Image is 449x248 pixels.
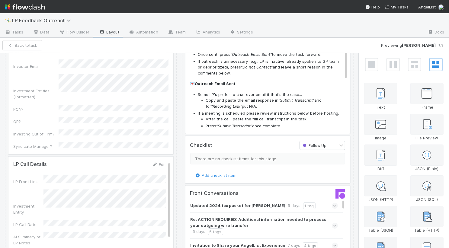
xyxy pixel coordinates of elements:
[364,114,397,141] div: Image
[365,4,380,10] div: Help
[375,119,386,130] img: image-8027383e3d7946df39cc.svg
[410,206,444,233] div: Table (HTTP)
[364,175,397,202] div: JSON (HTTP)
[5,18,11,23] span: 🤸‍♂️
[375,211,386,222] img: table-json-ed196ba69348243cfc4d.svg
[422,180,432,191] img: json-database-dd704f42a3800ed86e10.svg
[364,206,397,233] div: Table (JSON)
[94,28,124,37] a: Layout
[410,83,444,110] div: IFrame
[12,17,74,24] span: LP Feedback Outreach
[422,119,432,130] img: file-52b74a7d50791aff9e3c.svg
[191,28,225,37] a: Analytics
[54,28,94,37] a: Flow Builder
[377,150,385,161] img: text-12eb2a97e16b6db72ee4.svg
[410,114,444,141] div: File Preview
[5,29,24,35] span: Tasks
[422,211,432,222] img: table-http-eca17b83004753ebbd35.svg
[377,166,384,171] span: Diff
[410,145,444,172] div: JSON (Plain)
[368,228,393,233] span: Table (JSON)
[225,28,258,37] a: Settings
[415,166,439,171] span: JSON (Plain)
[410,175,444,202] div: JSON (SQL)
[402,43,436,48] strong: [PERSON_NAME]
[438,4,444,10] img: avatar_5d51780c-77ad-4a9d-a6ed-b88b2c284079.png
[421,105,433,110] span: IFrame
[377,88,385,99] img: text-12eb2a97e16b6db72ee4.svg
[385,4,409,10] a: My Tasks
[422,88,432,99] img: iframe-783ff0ba92770eedf632.svg
[416,197,438,202] span: JSON (SQL)
[418,5,436,9] span: AngelList
[28,28,54,37] a: Data
[375,180,386,191] img: json-http-3f862c92dc7d53da4fe7.svg
[5,2,45,12] img: logo-inverted-e16ddd16eac7371096b0.svg
[364,145,397,172] div: Diff
[42,42,444,48] div: Previewing
[2,40,42,50] button: Back totask
[415,228,440,233] span: Table (HTTP)
[59,29,89,35] span: Flow Builder
[364,83,397,110] div: Text
[423,28,449,37] a: Docs
[422,150,432,161] img: json-8f2db3279ff3972eb230.svg
[375,135,386,140] span: Image
[416,135,438,140] span: File Preview
[163,28,191,37] a: Team
[385,5,409,9] span: My Tasks
[124,28,163,37] a: Automation
[368,197,393,202] span: JSON (HTTP)
[377,105,385,110] span: Text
